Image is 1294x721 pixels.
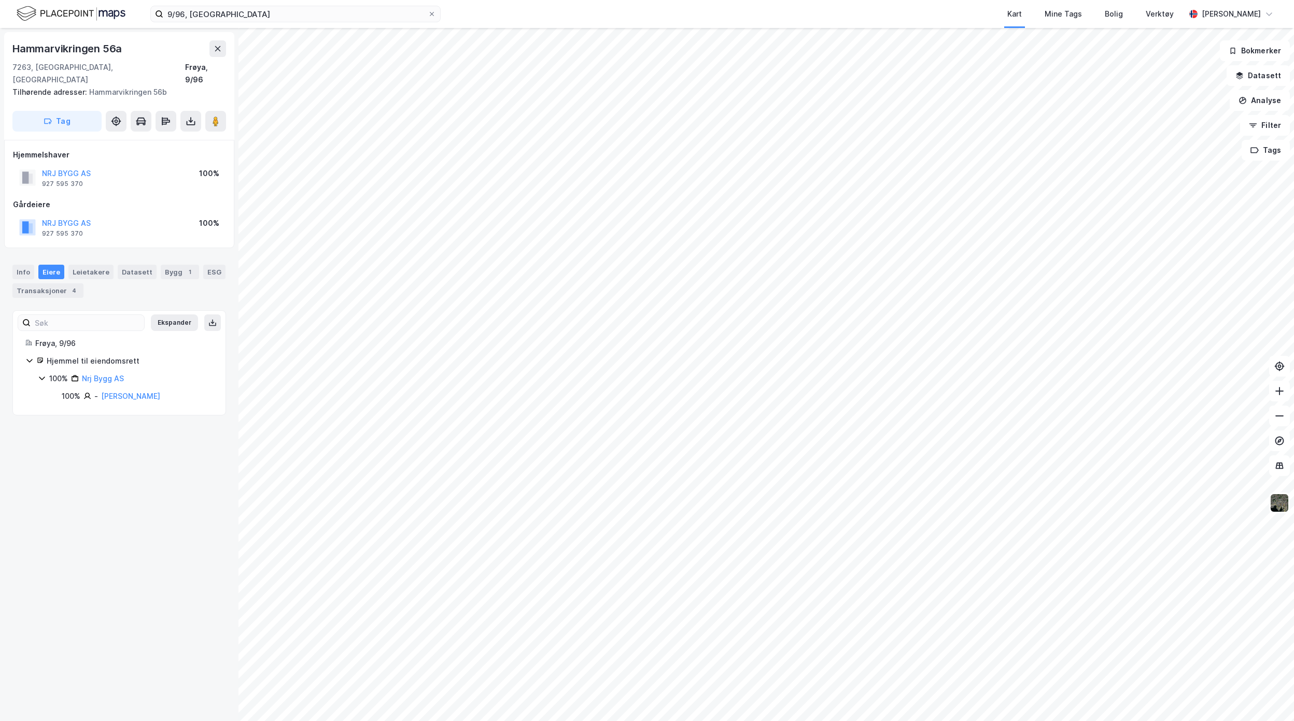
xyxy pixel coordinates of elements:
[49,372,68,385] div: 100%
[1242,140,1290,161] button: Tags
[1270,493,1289,513] img: 9k=
[185,61,226,86] div: Frøya, 9/96
[1045,8,1082,20] div: Mine Tags
[62,390,80,402] div: 100%
[151,314,198,331] button: Ekspander
[12,61,185,86] div: 7263, [GEOGRAPHIC_DATA], [GEOGRAPHIC_DATA]
[199,167,219,180] div: 100%
[199,217,219,229] div: 100%
[118,265,157,279] div: Datasett
[82,374,124,383] a: Nrj Bygg AS
[1240,115,1290,136] button: Filter
[203,265,226,279] div: ESG
[1242,671,1294,721] div: Kontrollprogram for chat
[12,265,34,279] div: Info
[12,283,83,298] div: Transaksjoner
[68,265,114,279] div: Leietakere
[1227,65,1290,86] button: Datasett
[1007,8,1022,20] div: Kart
[163,6,428,22] input: Søk på adresse, matrikkel, gårdeiere, leietakere eller personer
[13,149,226,161] div: Hjemmelshaver
[69,285,79,296] div: 4
[31,315,144,330] input: Søk
[12,86,218,98] div: Hammarvikringen 56b
[17,5,125,23] img: logo.f888ab2527a4732fd821a326f86c7f29.svg
[185,267,195,277] div: 1
[101,392,160,400] a: [PERSON_NAME]
[42,229,83,238] div: 927 595 370
[161,265,199,279] div: Bygg
[47,355,213,367] div: Hjemmel til eiendomsrett
[42,180,83,188] div: 927 595 370
[12,111,102,132] button: Tag
[94,390,98,402] div: -
[12,40,124,57] div: Hammarvikringen 56a
[1202,8,1261,20] div: [PERSON_NAME]
[13,198,226,211] div: Gårdeiere
[35,337,213,350] div: Frøya, 9/96
[1230,90,1290,111] button: Analyse
[1146,8,1174,20] div: Verktøy
[1105,8,1123,20] div: Bolig
[12,88,89,96] span: Tilhørende adresser:
[38,265,64,279] div: Eiere
[1220,40,1290,61] button: Bokmerker
[1242,671,1294,721] iframe: Chat Widget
